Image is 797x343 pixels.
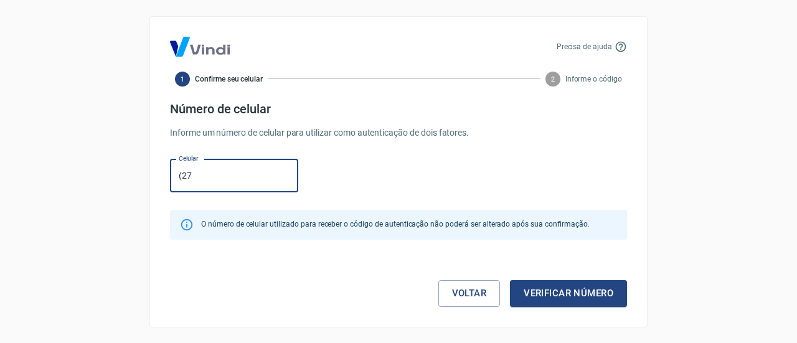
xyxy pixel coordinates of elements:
[510,280,627,306] button: Verificar número
[170,126,627,139] p: Informe um número de celular para utilizar como autenticação de dois fatores.
[170,37,230,57] img: Logo Vind
[565,73,622,85] span: Informe o código
[179,154,199,163] label: Celular
[195,73,263,85] span: Confirme seu celular
[181,75,184,83] text: 1
[557,41,612,52] p: Precisa de ajuda
[170,101,627,116] h4: Número de celular
[201,214,589,236] div: O número de celular utilizado para receber o código de autenticação não poderá ser alterado após ...
[551,75,555,83] text: 2
[438,280,501,306] a: Voltar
